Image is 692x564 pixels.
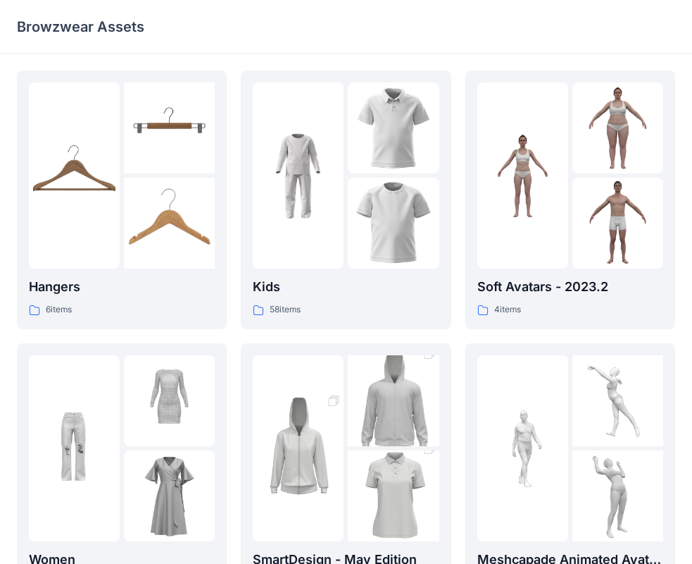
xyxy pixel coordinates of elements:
[124,355,215,446] img: folder 2
[17,17,144,37] p: Browzwear Assets
[348,333,439,470] img: folder 2
[465,70,675,329] a: folder 1folder 2folder 3Soft Avatars - 2023.24items
[253,277,439,297] p: Kids
[572,178,663,269] img: folder 3
[270,302,301,317] p: 58 items
[572,82,663,173] img: folder 2
[348,82,439,173] img: folder 2
[572,450,663,541] img: folder 3
[46,302,72,317] p: 6 items
[17,70,227,329] a: folder 1folder 2folder 3Hangers6items
[253,130,344,221] img: folder 1
[124,178,215,269] img: folder 3
[29,130,120,221] img: folder 1
[348,178,439,269] img: folder 3
[477,403,568,493] img: folder 1
[241,70,451,329] a: folder 1folder 2folder 3Kids58items
[29,277,215,297] p: Hangers
[477,277,663,297] p: Soft Avatars - 2023.2
[477,130,568,221] img: folder 1
[572,355,663,446] img: folder 2
[494,302,521,317] p: 4 items
[124,82,215,173] img: folder 2
[253,380,344,517] img: folder 1
[124,450,215,541] img: folder 3
[29,403,120,493] img: folder 1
